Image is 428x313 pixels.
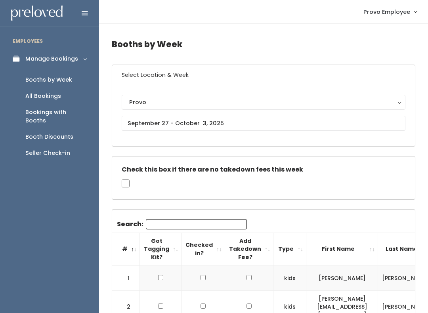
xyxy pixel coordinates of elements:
[112,233,140,265] th: #: activate to sort column descending
[140,233,182,265] th: Got Tagging Kit?: activate to sort column ascending
[25,76,72,84] div: Booths by Week
[25,149,70,157] div: Seller Check-in
[306,233,378,265] th: First Name: activate to sort column ascending
[11,6,63,21] img: preloved logo
[129,98,398,107] div: Provo
[25,92,61,100] div: All Bookings
[355,3,425,20] a: Provo Employee
[146,219,247,229] input: Search:
[112,33,415,55] h4: Booths by Week
[25,108,86,125] div: Bookings with Booths
[112,65,415,85] h6: Select Location & Week
[25,55,78,63] div: Manage Bookings
[25,133,73,141] div: Booth Discounts
[273,233,306,265] th: Type: activate to sort column ascending
[122,116,405,131] input: September 27 - October 3, 2025
[122,95,405,110] button: Provo
[225,233,273,265] th: Add Takedown Fee?: activate to sort column ascending
[112,266,140,291] td: 1
[306,266,378,291] td: [PERSON_NAME]
[363,8,410,16] span: Provo Employee
[122,166,405,173] h5: Check this box if there are no takedown fees this week
[117,219,247,229] label: Search:
[182,233,225,265] th: Checked in?: activate to sort column ascending
[273,266,306,291] td: kids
